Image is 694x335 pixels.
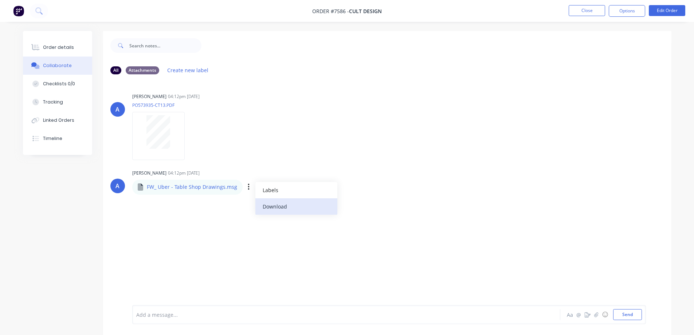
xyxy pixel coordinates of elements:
p: PO573935-CT13.PDF [132,102,192,108]
div: 04:12pm [DATE] [168,170,200,176]
button: ☺ [601,310,609,319]
p: FW_ Uber - Table Shop Drawings.msg [147,183,237,191]
div: Checklists 0/0 [43,81,75,87]
button: Tracking [23,93,92,111]
button: @ [575,310,583,319]
button: Order details [23,38,92,57]
button: Options [609,5,645,17]
div: Linked Orders [43,117,74,124]
input: Search notes... [129,38,201,53]
button: Create new label [164,65,212,75]
div: [PERSON_NAME] [132,93,166,100]
div: Collaborate [43,62,72,69]
button: Labels [255,182,337,198]
button: Download [255,198,337,215]
span: Cult Design [349,8,382,15]
button: Linked Orders [23,111,92,129]
div: [PERSON_NAME] [132,170,166,176]
img: Factory [13,5,24,16]
button: Edit Order [649,5,685,16]
div: Order details [43,44,74,51]
div: 04:12pm [DATE] [168,93,200,100]
div: A [115,182,119,190]
button: Collaborate [23,57,92,75]
div: Attachments [126,66,159,74]
button: Send [613,309,642,320]
div: Tracking [43,99,63,105]
div: All [110,66,121,74]
button: Close [569,5,605,16]
button: Aa [566,310,575,319]
button: Checklists 0/0 [23,75,92,93]
div: Timeline [43,135,62,142]
div: A [115,105,119,114]
span: Order #7586 - [312,8,349,15]
button: Timeline [23,129,92,148]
